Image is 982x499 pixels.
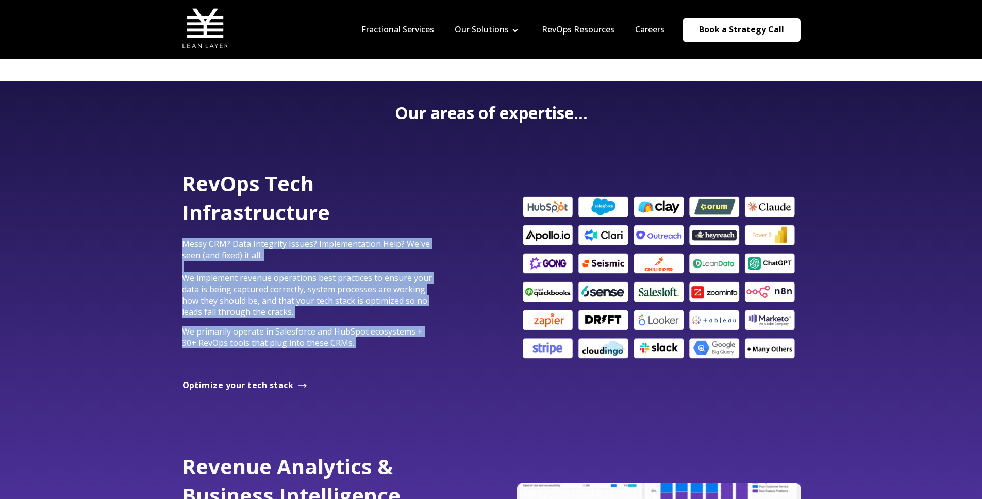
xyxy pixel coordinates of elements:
[182,169,330,226] span: RevOps Tech Infrastructure
[182,238,432,318] span: Messy CRM? Data Integrity Issues? Implementation Help? We've seen (and fixed) it all. We implemen...
[351,24,675,36] div: Navigation Menu
[455,24,509,36] a: Our Solutions
[182,326,423,348] span: We primarily operate in Salesforce and HubSpot ecosystems + 30+ RevOps tools that plug into these...
[182,5,228,52] img: Lean Layer Logo
[683,18,801,42] a: Book a Strategy Call
[517,194,801,361] img: b2b tech stack tools lean layer revenue operations (400 x 400 px) (850 x 500 px)
[182,380,308,391] a: Optimize your tech stack
[542,24,614,36] a: RevOps Resources
[635,24,664,36] a: Careers
[395,102,588,124] strong: Our areas of expertise...
[182,379,294,391] span: Optimize your tech stack
[361,24,434,36] a: Fractional Services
